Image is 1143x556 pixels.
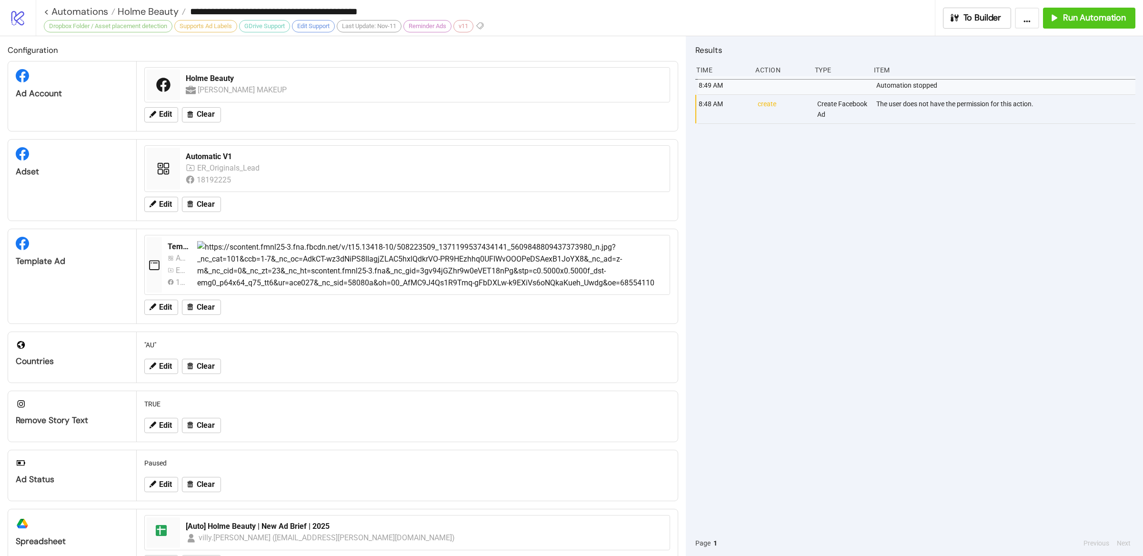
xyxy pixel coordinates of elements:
[186,73,664,84] div: Holme Beauty
[197,362,215,371] span: Clear
[174,20,237,32] div: Supports Ad Labels
[176,252,186,264] div: Automatic V1
[943,8,1012,29] button: To Builder
[814,61,866,79] div: Type
[115,5,179,18] span: Holme Beauty
[198,84,288,96] div: [PERSON_NAME] MAKEUP
[337,20,401,32] div: Last Update: Nov-11
[239,20,290,32] div: GDrive Support
[159,362,172,371] span: Edit
[816,95,869,123] div: Create Facebook Ad
[197,162,261,174] div: ER_Originals_Lead
[698,76,750,94] div: 8:49 AM
[115,7,186,16] a: Holme Beauty
[695,44,1135,56] h2: Results
[16,166,129,177] div: Adset
[197,200,215,209] span: Clear
[197,421,215,430] span: Clear
[695,61,748,79] div: Time
[182,359,221,374] button: Clear
[875,76,1138,94] div: Automation stopped
[16,256,129,267] div: Template Ad
[197,303,215,312] span: Clear
[159,480,172,489] span: Edit
[875,95,1138,123] div: The user does not have the permission for this action.
[44,20,172,32] div: Dropbox Folder / Asset placement detection
[711,538,720,548] button: 1
[1015,8,1039,29] button: ...
[159,110,172,119] span: Edit
[144,477,178,492] button: Edit
[199,532,455,544] div: villy.[PERSON_NAME] ([EMAIL_ADDRESS][PERSON_NAME][DOMAIN_NAME])
[159,303,172,312] span: Edit
[8,44,678,56] h2: Configuration
[176,264,186,276] div: ER_Originals_Lead
[16,474,129,485] div: Ad Status
[182,477,221,492] button: Clear
[144,418,178,433] button: Edit
[16,415,129,426] div: Remove Story Text
[144,197,178,212] button: Edit
[695,538,711,548] span: Page
[698,95,750,123] div: 8:48 AM
[1063,12,1126,23] span: Run Automation
[159,200,172,209] span: Edit
[403,20,451,32] div: Reminder Ads
[182,107,221,122] button: Clear
[197,174,233,186] div: 18192225
[1081,538,1112,548] button: Previous
[197,480,215,489] span: Clear
[186,521,664,532] div: [Auto] Holme Beauty | New Ad Brief | 2025
[292,20,335,32] div: Edit Support
[873,61,1135,79] div: Item
[182,300,221,315] button: Clear
[197,110,215,119] span: Clear
[453,20,473,32] div: v11
[144,359,178,374] button: Edit
[757,95,809,123] div: create
[176,276,186,288] div: 18192225
[182,418,221,433] button: Clear
[140,336,674,354] div: "AU"
[754,61,807,79] div: Action
[16,356,129,367] div: Countries
[144,107,178,122] button: Edit
[168,242,190,252] div: Template
[1043,8,1135,29] button: Run Automation
[140,395,674,413] div: TRUE
[963,12,1002,23] span: To Builder
[197,241,664,289] img: https://scontent.fmnl25-3.fna.fbcdn.net/v/t15.13418-10/508223509_1371199537434141_560984880943737...
[182,197,221,212] button: Clear
[159,421,172,430] span: Edit
[1114,538,1133,548] button: Next
[186,152,664,162] div: Automatic V1
[144,300,178,315] button: Edit
[44,7,115,16] a: < Automations
[140,454,674,472] div: Paused
[16,536,129,547] div: Spreadsheet
[16,88,129,99] div: Ad Account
